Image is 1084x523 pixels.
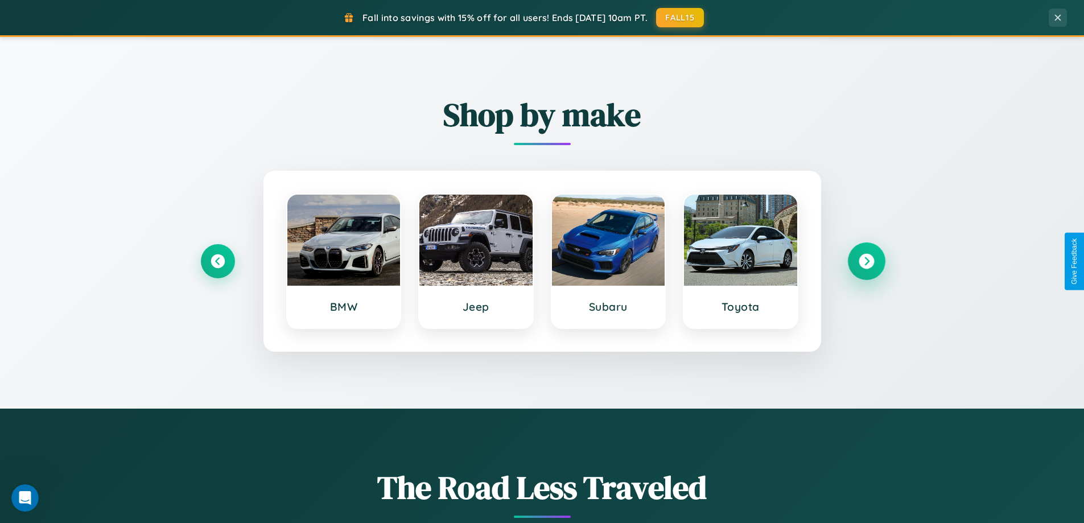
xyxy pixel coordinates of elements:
[431,300,521,314] h3: Jeep
[695,300,786,314] h3: Toyota
[299,300,389,314] h3: BMW
[362,12,648,23] span: Fall into savings with 15% off for all users! Ends [DATE] 10am PT.
[11,484,39,512] iframe: Intercom live chat
[563,300,654,314] h3: Subaru
[1070,238,1078,285] div: Give Feedback
[201,93,884,137] h2: Shop by make
[201,466,884,509] h1: The Road Less Traveled
[656,8,704,27] button: FALL15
